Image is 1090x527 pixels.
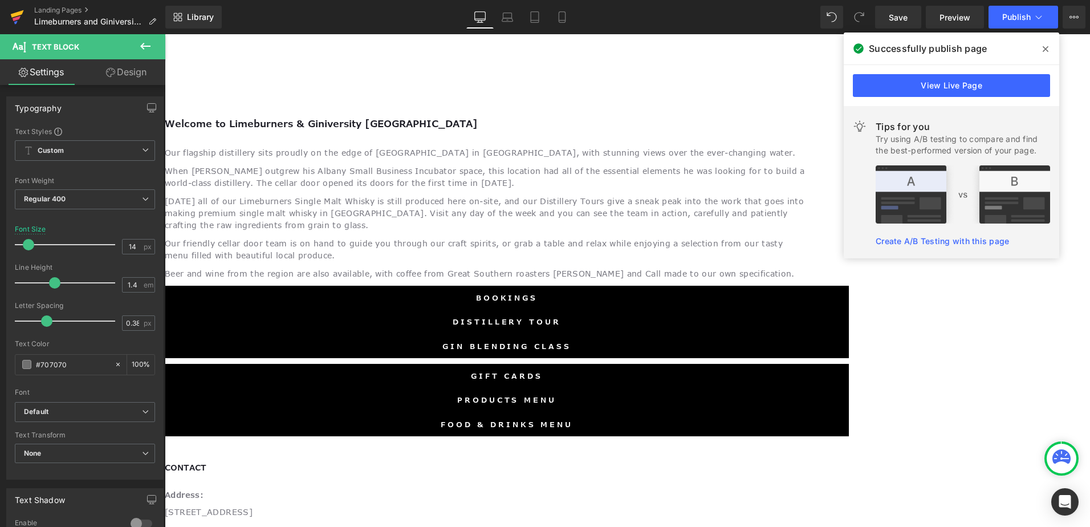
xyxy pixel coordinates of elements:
[276,385,408,395] span: FOOD & DRINKS MENU
[24,449,42,457] b: None
[869,42,987,55] span: Successfully publish page
[292,360,392,371] span: PRODUCTS MENU
[876,165,1050,224] img: tip.png
[521,6,548,29] a: Tablet
[820,6,843,29] button: Undo
[853,74,1050,97] a: View Live Page
[548,6,576,29] a: Mobile
[15,489,65,505] div: Text Shadow
[15,388,155,396] div: Font
[144,281,153,289] span: em
[278,307,406,317] span: GIN BLENDING CLASS
[311,258,373,269] span: BOOKINGS
[939,11,970,23] span: Preview
[926,6,984,29] a: Preview
[1051,488,1079,516] div: Open Intercom Messenger
[288,282,396,293] span: DISTILLERY TOUR
[1002,13,1031,22] span: Publish
[15,302,155,310] div: Letter Spacing
[144,319,153,327] span: px
[15,340,155,348] div: Text Color
[848,6,871,29] button: Redo
[876,236,1009,246] a: Create A/B Testing with this page
[889,11,908,23] span: Save
[15,263,155,271] div: Line Height
[15,127,155,136] div: Text Styles
[127,355,154,375] div: %
[466,6,494,29] a: Desktop
[165,6,222,29] a: New Library
[494,6,521,29] a: Laptop
[1063,6,1085,29] button: More
[306,337,378,347] span: GIFT CARDS
[876,133,1050,156] div: Try using A/B testing to compare and find the best-performed version of your page.
[15,97,62,113] div: Typography
[15,431,155,439] div: Text Transform
[32,42,79,51] span: Text Block
[85,59,168,85] a: Design
[876,120,1050,133] div: Tips for you
[34,6,165,15] a: Landing Pages
[187,12,214,22] span: Library
[15,177,155,185] div: Font Weight
[853,120,867,133] img: light.svg
[38,146,64,156] b: Custom
[989,6,1058,29] button: Publish
[15,225,46,233] div: Font Size
[36,358,109,371] input: Color
[144,243,153,250] span: px
[24,407,48,417] i: Default
[24,194,66,203] b: Regular 400
[34,17,144,26] span: Limeburners and Giniversity [GEOGRAPHIC_DATA]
